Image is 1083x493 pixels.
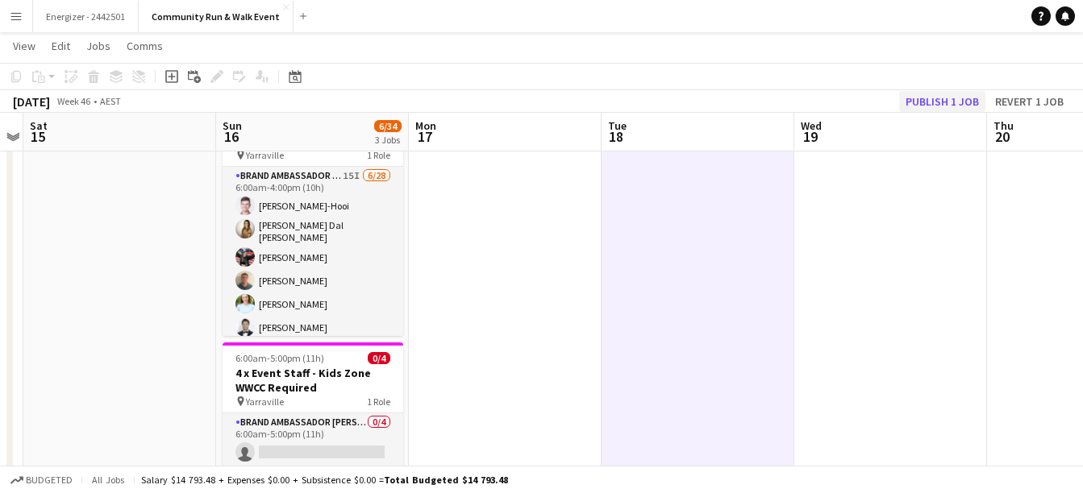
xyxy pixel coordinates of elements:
[413,127,436,146] span: 17
[223,97,403,336] app-job-card: Updated6:00am-4:00pm (10h)6/2828 x Event Staff Various Roles Yarraville1 RoleBrand Ambassador [PE...
[120,35,169,56] a: Comms
[367,396,390,408] span: 1 Role
[8,471,75,489] button: Budgeted
[30,118,48,133] span: Sat
[374,120,402,132] span: 6/34
[45,35,77,56] a: Edit
[367,149,390,161] span: 1 Role
[368,352,390,364] span: 0/4
[375,134,401,146] div: 3 Jobs
[141,474,508,486] div: Salary $14 793.48 + Expenses $0.00 + Subsistence $0.00 =
[991,127,1014,146] span: 20
[139,1,294,32] button: Community Run & Walk Event
[798,127,822,146] span: 19
[384,474,508,486] span: Total Budgeted $14 793.48
[223,118,242,133] span: Sun
[80,35,117,56] a: Jobs
[801,118,822,133] span: Wed
[27,127,48,146] span: 15
[13,39,35,53] span: View
[53,95,94,107] span: Week 46
[993,118,1014,133] span: Thu
[13,93,50,110] div: [DATE]
[246,149,284,161] span: Yarraville
[33,1,139,32] button: Energizer - 2442501
[235,352,324,364] span: 6:00am-5:00pm (11h)
[26,474,73,486] span: Budgeted
[608,118,627,133] span: Tue
[6,35,42,56] a: View
[223,366,403,395] h3: 4 x Event Staff - Kids Zone WWCC Required
[899,91,985,112] button: Publish 1 job
[989,91,1070,112] button: Revert 1 job
[52,39,70,53] span: Edit
[415,118,436,133] span: Mon
[220,127,242,146] span: 16
[606,127,627,146] span: 18
[127,39,163,53] span: Comms
[86,39,110,53] span: Jobs
[89,474,127,486] span: All jobs
[246,396,284,408] span: Yarraville
[100,95,121,107] div: AEST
